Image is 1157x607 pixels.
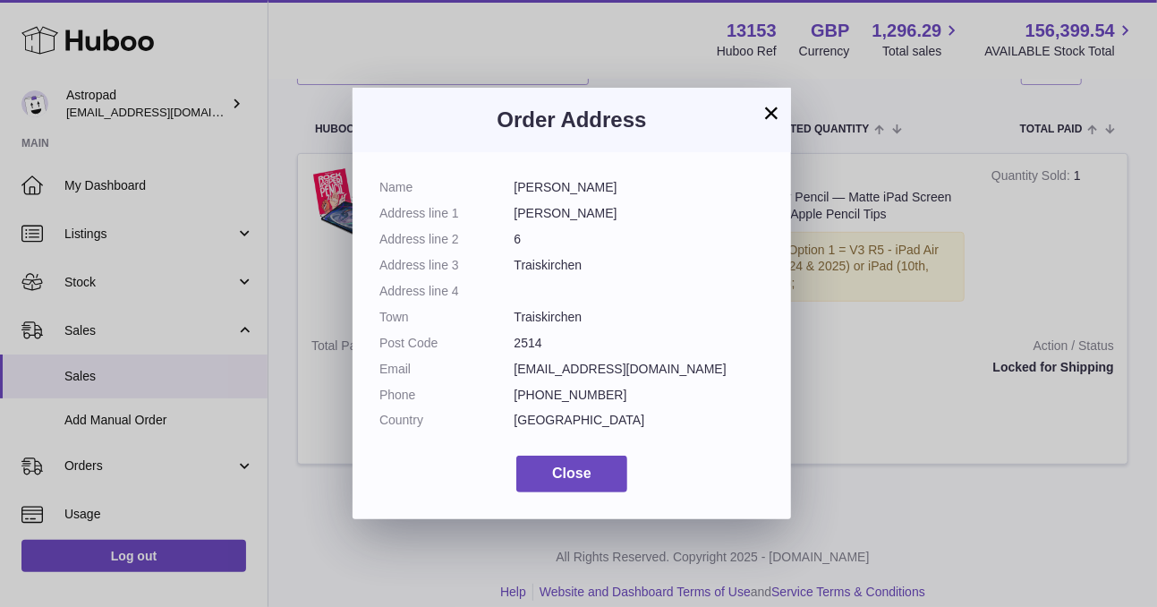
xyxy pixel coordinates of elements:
button: Close [516,456,627,492]
dt: Address line 3 [379,257,515,274]
dd: 6 [515,231,765,248]
h3: Order Address [379,106,764,134]
dt: Address line 1 [379,205,515,222]
dd: 2514 [515,335,765,352]
dd: [EMAIL_ADDRESS][DOMAIN_NAME] [515,361,765,378]
dd: Traiskirchen [515,257,765,274]
dt: Town [379,309,515,326]
dt: Address line 2 [379,231,515,248]
dt: Country [379,412,515,429]
dd: [PERSON_NAME] [515,205,765,222]
dt: Post Code [379,335,515,352]
dd: Traiskirchen [515,309,765,326]
button: × [761,102,782,124]
span: Close [552,466,591,481]
dd: [GEOGRAPHIC_DATA] [515,412,765,429]
dt: Address line 4 [379,283,515,300]
dd: [PHONE_NUMBER] [515,387,765,404]
dt: Name [379,179,515,196]
dt: Email [379,361,515,378]
dt: Phone [379,387,515,404]
dd: [PERSON_NAME] [515,179,765,196]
